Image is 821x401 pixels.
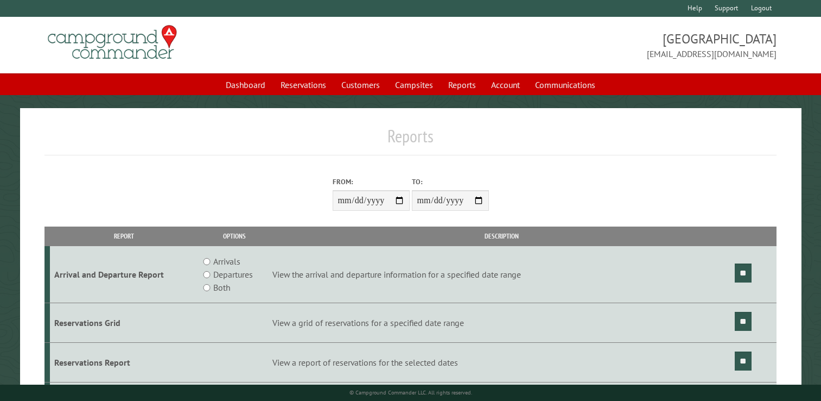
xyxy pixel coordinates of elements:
th: Report [50,227,199,246]
td: View a grid of reservations for a specified date range [271,303,733,343]
a: Account [485,74,526,95]
a: Communications [529,74,602,95]
label: Arrivals [213,255,240,268]
span: [GEOGRAPHIC_DATA] [EMAIL_ADDRESS][DOMAIN_NAME] [411,30,777,60]
label: From: [333,177,410,187]
label: Departures [213,268,253,281]
a: Campsites [389,74,440,95]
img: Campground Commander [44,21,180,64]
a: Dashboard [219,74,272,95]
a: Reports [442,74,482,95]
a: Customers [335,74,386,95]
h1: Reports [44,126,777,155]
th: Description [271,227,733,246]
td: View the arrival and departure information for a specified date range [271,246,733,303]
label: To: [412,177,489,187]
a: Reservations [274,74,333,95]
th: Options [199,227,271,246]
td: View a report of reservations for the selected dates [271,342,733,382]
td: Reservations Report [50,342,199,382]
td: Arrival and Departure Report [50,246,199,303]
td: Reservations Grid [50,303,199,343]
small: © Campground Commander LLC. All rights reserved. [349,389,472,396]
label: Both [213,281,230,294]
